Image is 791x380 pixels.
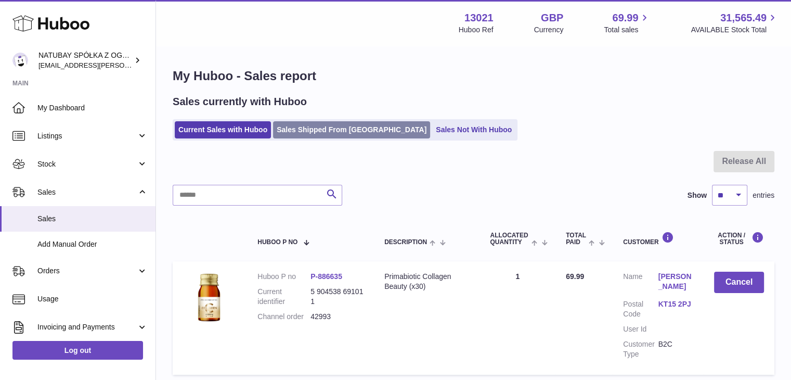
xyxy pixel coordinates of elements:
[257,312,310,322] dt: Channel order
[173,95,307,109] h2: Sales currently with Huboo
[310,312,364,322] dd: 42993
[534,25,564,35] div: Currency
[310,287,364,307] dd: 5 904538 691011
[479,261,555,374] td: 1
[691,25,779,35] span: AVAILABLE Stock Total
[257,239,297,246] span: Huboo P no
[612,11,638,25] span: 69.99
[310,272,342,281] a: P-886635
[38,61,209,69] span: [EMAIL_ADDRESS][PERSON_NAME][DOMAIN_NAME]
[384,272,469,292] div: Primabiotic Collagen Beauty (x30)
[604,25,650,35] span: Total sales
[37,266,137,276] span: Orders
[37,294,148,304] span: Usage
[623,324,658,334] dt: User Id
[691,11,779,35] a: 31,565.49 AVAILABLE Stock Total
[37,187,137,197] span: Sales
[175,121,271,138] a: Current Sales with Huboo
[459,25,494,35] div: Huboo Ref
[37,131,137,141] span: Listings
[623,299,658,319] dt: Postal Code
[623,232,693,246] div: Customer
[566,272,584,281] span: 69.99
[604,11,650,35] a: 69.99 Total sales
[464,11,494,25] strong: 13021
[753,191,774,200] span: entries
[714,232,764,246] div: Action / Status
[623,272,658,294] dt: Name
[183,272,235,324] img: 130211698054880.jpg
[490,232,528,246] span: ALLOCATED Quantity
[38,50,132,70] div: NATUBAY SPÓŁKA Z OGRANICZONĄ ODPOWIEDZIALNOŚCIĄ
[37,159,137,169] span: Stock
[658,299,693,309] a: KT15 2PJ
[623,339,658,359] dt: Customer Type
[658,339,693,359] dd: B2C
[37,239,148,249] span: Add Manual Order
[173,68,774,84] h1: My Huboo - Sales report
[37,322,137,332] span: Invoicing and Payments
[384,239,427,246] span: Description
[658,272,693,292] a: [PERSON_NAME]
[566,232,586,246] span: Total paid
[37,103,148,113] span: My Dashboard
[273,121,430,138] a: Sales Shipped From [GEOGRAPHIC_DATA]
[714,272,764,293] button: Cancel
[720,11,767,25] span: 31,565.49
[257,287,310,307] dt: Current identifier
[257,272,310,282] dt: Huboo P no
[432,121,515,138] a: Sales Not With Huboo
[12,53,28,68] img: kacper.antkowski@natubay.pl
[37,214,148,224] span: Sales
[688,191,707,200] label: Show
[12,341,143,360] a: Log out
[541,11,563,25] strong: GBP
